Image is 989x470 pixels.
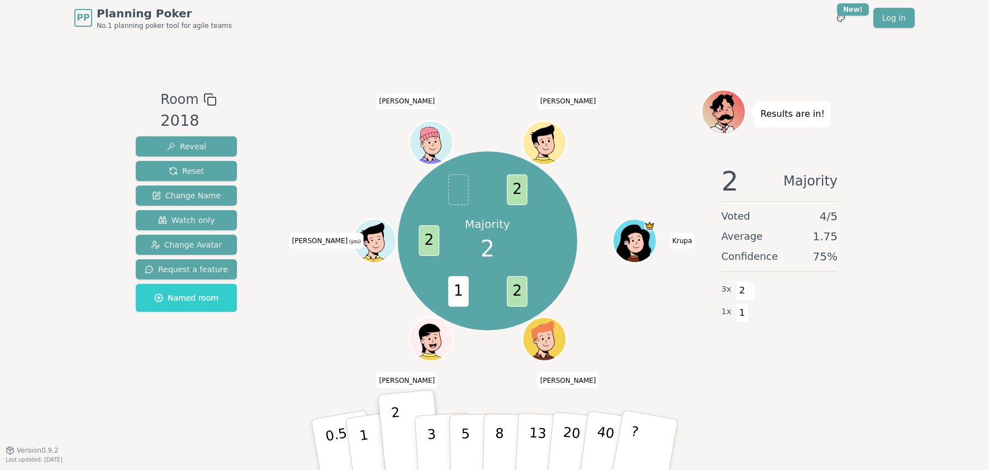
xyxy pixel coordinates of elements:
span: 1 [736,303,749,322]
span: No.1 planning poker tool for agile teams [97,21,232,30]
span: Click to change your name [376,93,438,109]
a: Log in [873,8,915,28]
button: Version0.9.2 [6,446,59,455]
div: 2018 [160,110,216,132]
span: 1 x [721,306,731,318]
span: Click to change your name [289,233,364,249]
button: Reset [136,161,237,181]
span: 2 [481,232,495,265]
span: 2 [507,276,527,307]
button: Request a feature [136,259,237,279]
span: 3 x [721,283,731,296]
span: 1 [448,276,469,307]
span: 1.75 [812,229,838,244]
p: 2 [391,405,405,466]
span: (you) [348,239,361,244]
span: Krupa is the host [644,220,655,231]
div: New! [837,3,869,16]
span: Click to change your name [376,372,438,388]
span: Average [721,229,763,244]
span: Majority [783,168,838,194]
span: Room [160,89,198,110]
button: New! [831,8,851,28]
button: Named room [136,284,237,312]
span: 2 [507,174,527,205]
span: Change Avatar [151,239,222,250]
span: PP [77,11,89,25]
span: Change Name [152,190,221,201]
button: Click to change your avatar [354,220,394,261]
span: Version 0.9.2 [17,446,59,455]
span: 4 / 5 [820,208,838,224]
span: 75 % [813,249,838,264]
span: Planning Poker [97,6,232,21]
span: Watch only [158,215,215,226]
span: Last updated: [DATE] [6,457,63,463]
button: Watch only [136,210,237,230]
span: 2 [419,225,439,256]
button: Change Avatar [136,235,237,255]
span: Reset [169,165,204,177]
a: PPPlanning PokerNo.1 planning poker tool for agile teams [74,6,232,30]
span: Click to change your name [669,233,695,249]
span: 2 [721,168,739,194]
span: Click to change your name [538,93,599,109]
span: Reveal [167,141,206,152]
span: Click to change your name [538,372,599,388]
span: Confidence [721,249,778,264]
span: 2 [736,281,749,300]
button: Change Name [136,186,237,206]
span: Request a feature [145,264,228,275]
span: Named room [154,292,218,303]
button: Reveal [136,136,237,156]
p: Majority [465,216,510,232]
p: Results are in! [760,106,825,122]
span: Voted [721,208,750,224]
